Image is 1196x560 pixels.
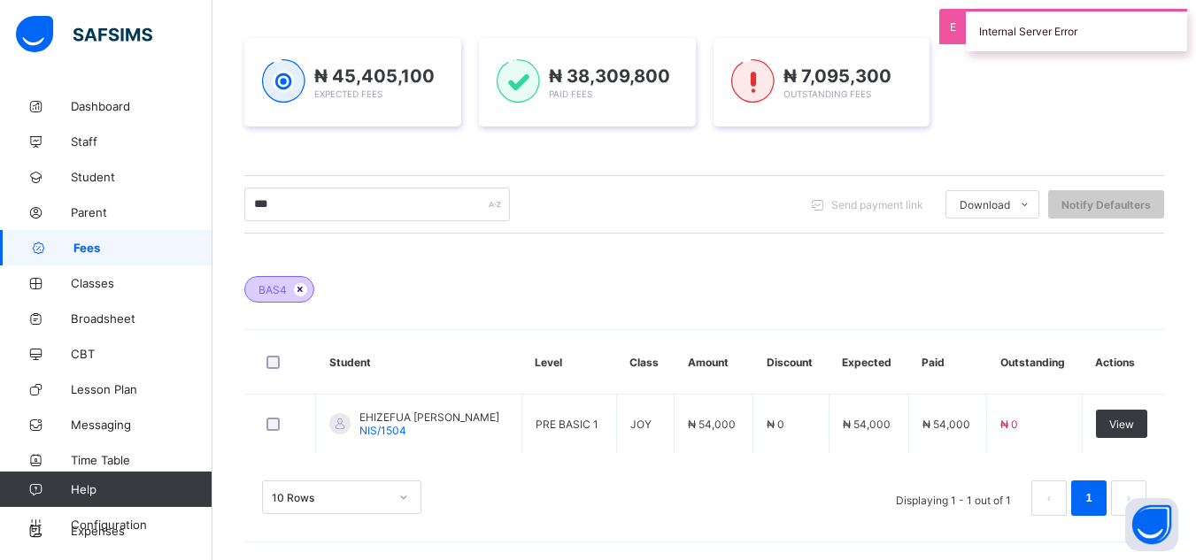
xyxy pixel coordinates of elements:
li: 上一页 [1031,480,1067,516]
button: prev page [1031,480,1067,516]
img: outstanding-1.146d663e52f09953f639664a84e30106.svg [731,59,775,104]
span: Send payment link [831,198,923,211]
span: Broadsheet [71,311,212,326]
span: Time Table [71,453,212,467]
span: ₦ 38,309,800 [549,65,670,87]
span: Parent [71,205,212,219]
li: Displaying 1 - 1 out of 1 [883,480,1024,516]
span: Expected Fees [314,88,382,99]
span: View [1109,418,1134,431]
span: Staff [71,134,212,149]
img: expected-1.03dd87d44185fb6c27cc9b2570c10499.svg [262,59,305,104]
span: ₦ 54,000 [688,418,736,431]
span: Fees [73,241,212,255]
button: Open asap [1125,498,1178,551]
th: Expected [829,330,908,395]
img: safsims [16,16,152,53]
span: Outstanding Fees [783,88,871,99]
th: Paid [908,330,987,395]
span: ₦ 54,000 [922,418,970,431]
span: Help [71,482,212,496]
span: EHIZEFUA [PERSON_NAME] [359,410,499,424]
span: CBT [71,347,212,361]
th: Actions [1082,330,1164,395]
span: ₦ 45,405,100 [314,65,435,87]
span: ₦ 7,095,300 [783,65,891,87]
div: Internal Server Error [966,9,1187,51]
div: 10 Rows [272,491,389,504]
span: Dashboard [71,99,212,113]
th: Outstanding [987,330,1083,395]
span: Classes [71,276,212,290]
li: 下一页 [1111,480,1146,516]
img: paid-1.3eb1404cbcb1d3b736510a26bbfa3ccb.svg [497,59,540,104]
span: NIS/1504 [359,424,406,437]
span: ₦ 0 [767,418,784,431]
span: BAS4 [258,283,287,296]
th: Discount [753,330,829,395]
span: Lesson Plan [71,382,212,396]
span: Student [71,170,212,184]
button: next page [1111,480,1146,516]
span: PRE BASIC 1 [536,418,598,431]
span: Download [960,198,1010,211]
span: Configuration [71,518,212,532]
span: ₦ 54,000 [843,418,891,431]
th: Class [616,330,675,395]
span: Paid Fees [549,88,592,99]
th: Level [521,330,616,395]
span: ₦ 0 [1000,418,1018,431]
th: Student [316,330,522,395]
span: JOY [630,418,652,431]
span: Messaging [71,418,212,432]
li: 1 [1071,480,1107,516]
a: 1 [1080,487,1097,510]
span: Notify Defaulters [1061,198,1151,211]
th: Amount [675,330,753,395]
